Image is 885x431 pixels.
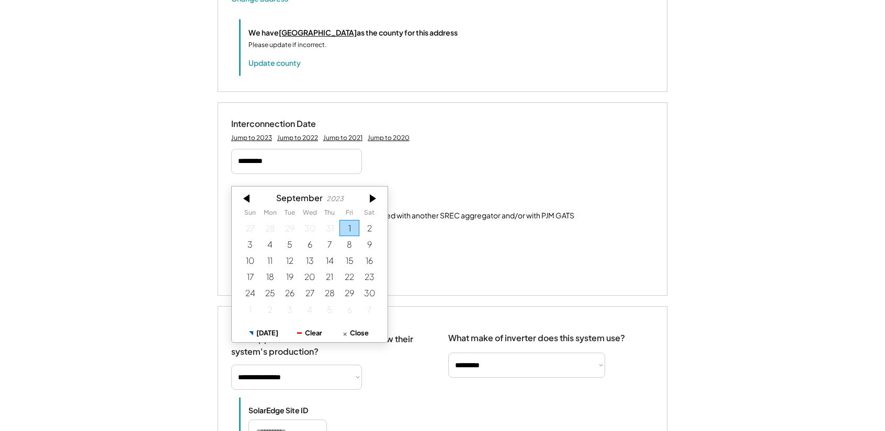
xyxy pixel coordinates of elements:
[248,405,353,415] div: SolarEdge Site ID
[280,220,300,236] div: 8/29/2023
[277,134,318,142] div: Jump to 2022
[280,252,300,269] div: 9/12/2023
[320,301,339,318] div: 10/05/2023
[359,269,379,285] div: 9/23/2023
[249,211,574,221] div: This system has been previously registered with another SREC aggregator and/or with PJM GATS
[320,285,339,301] div: 9/28/2023
[339,236,359,252] div: 9/08/2023
[240,301,260,318] div: 10/01/2023
[359,236,379,252] div: 9/09/2023
[276,193,322,203] div: September
[300,236,320,252] div: 9/06/2023
[339,301,359,318] div: 10/06/2023
[300,269,320,285] div: 9/20/2023
[359,285,379,301] div: 9/30/2023
[231,119,336,130] div: Interconnection Date
[260,220,280,236] div: 8/28/2023
[339,220,359,236] div: 9/01/2023
[280,269,300,285] div: 9/19/2023
[231,134,272,142] div: Jump to 2023
[279,28,357,37] u: [GEOGRAPHIC_DATA]
[260,236,280,252] div: 9/04/2023
[320,269,339,285] div: 9/21/2023
[260,269,280,285] div: 9/18/2023
[240,236,260,252] div: 9/03/2023
[260,209,280,220] th: Monday
[280,209,300,220] th: Tuesday
[359,252,379,269] div: 9/16/2023
[320,252,339,269] div: 9/14/2023
[300,252,320,269] div: 9/13/2023
[300,301,320,318] div: 10/04/2023
[300,220,320,236] div: 8/30/2023
[240,220,260,236] div: 8/27/2023
[241,324,287,342] button: [DATE]
[320,236,339,252] div: 9/07/2023
[240,269,260,285] div: 9/17/2023
[248,40,326,50] div: Please update if incorrect.
[248,27,458,38] div: We have as the county for this address
[368,134,410,142] div: Jump to 2020
[320,209,339,220] th: Thursday
[359,301,379,318] div: 10/07/2023
[240,285,260,301] div: 9/24/2023
[333,324,379,342] button: Close
[240,252,260,269] div: 9/10/2023
[323,134,362,142] div: Jump to 2021
[359,209,379,220] th: Saturday
[260,285,280,301] div: 9/25/2023
[287,324,333,342] button: Clear
[280,301,300,318] div: 10/03/2023
[248,57,301,68] button: Update county
[320,220,339,236] div: 8/31/2023
[359,220,379,236] div: 9/02/2023
[280,285,300,301] div: 9/26/2023
[240,209,260,220] th: Sunday
[326,195,344,203] div: 2023
[260,252,280,269] div: 9/11/2023
[260,301,280,318] div: 10/02/2023
[280,236,300,252] div: 9/05/2023
[300,285,320,301] div: 9/27/2023
[339,209,359,220] th: Friday
[339,285,359,301] div: 9/29/2023
[339,252,359,269] div: 9/15/2023
[339,269,359,285] div: 9/22/2023
[300,209,320,220] th: Wednesday
[448,322,625,346] div: What make of inverter does this system use?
